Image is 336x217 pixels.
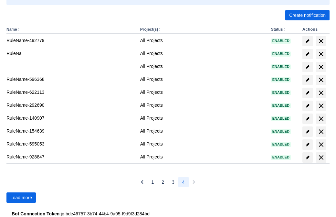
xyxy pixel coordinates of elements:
span: edit [305,103,310,108]
div: All Projects [140,50,266,57]
span: edit [305,116,310,121]
button: Page 4 [178,177,189,187]
span: Enabled [271,143,291,146]
span: edit [305,129,310,134]
nav: Pagination [137,177,199,187]
div: RuleName-154639 [6,128,135,134]
div: : jc-bde46757-3b74-44b4-9a95-f9d9f3d284bd [12,211,324,217]
span: Enabled [271,78,291,81]
div: RuleName-595053 [6,141,135,147]
span: delete [317,154,325,161]
div: All Projects [140,128,266,134]
div: RuleName-492779 [6,37,135,44]
div: All Projects [140,37,266,44]
span: delete [317,141,325,148]
span: Enabled [271,65,291,69]
span: edit [305,142,310,147]
span: delete [317,115,325,123]
span: Enabled [271,104,291,107]
span: delete [317,37,325,45]
span: Load more [10,192,32,203]
button: Load more [6,192,36,203]
span: 2 [162,177,164,187]
span: edit [305,155,310,160]
span: delete [317,102,325,110]
button: Create notification [285,10,330,20]
span: 4 [182,177,185,187]
span: delete [317,76,325,84]
div: All Projects [140,102,266,108]
span: Enabled [271,130,291,133]
button: Previous [137,177,147,187]
div: RuleName-292690 [6,102,135,108]
span: Enabled [271,117,291,120]
th: Actions [300,26,330,34]
span: Enabled [271,52,291,56]
span: delete [317,89,325,97]
div: All Projects [140,63,266,70]
button: Project(s) [140,27,158,32]
span: delete [317,128,325,136]
span: delete [317,63,325,71]
span: delete [317,50,325,58]
div: All Projects [140,141,266,147]
button: Next [189,177,199,187]
button: Page 3 [168,177,178,187]
span: 3 [172,177,174,187]
span: edit [305,64,310,70]
div: All Projects [140,89,266,95]
div: All Projects [140,154,266,160]
strong: Bot Connection Token [12,211,59,216]
button: Page 1 [147,177,158,187]
span: Enabled [271,156,291,159]
div: RuleName-622113 [6,89,135,95]
span: Create notification [289,10,326,20]
button: Status [271,27,283,32]
div: RuleNa [6,50,135,57]
span: Enabled [271,91,291,94]
span: Enabled [271,39,291,43]
div: RuleName-596368 [6,76,135,82]
span: edit [305,77,310,82]
div: RuleName-928847 [6,154,135,160]
div: All Projects [140,115,266,121]
span: edit [305,51,310,57]
button: Name [6,27,17,32]
span: 1 [151,177,154,187]
button: Page 2 [158,177,168,187]
span: edit [305,90,310,95]
div: RuleName-140907 [6,115,135,121]
div: All Projects [140,76,266,82]
span: edit [305,38,310,44]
